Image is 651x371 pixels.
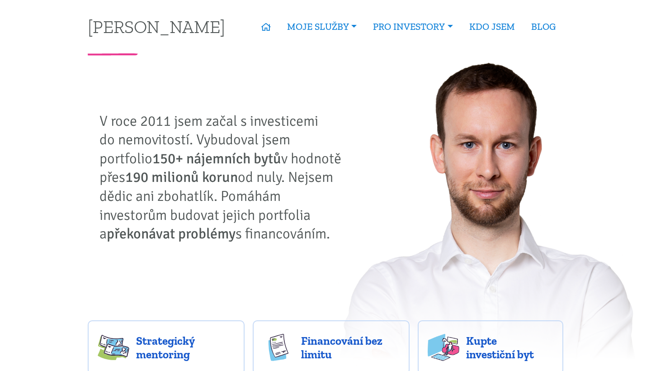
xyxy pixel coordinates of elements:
[523,16,564,37] a: BLOG
[301,334,400,361] span: Financování bez limitu
[125,168,238,186] strong: 190 milionů korun
[365,16,461,37] a: PRO INVESTORY
[88,18,225,35] a: [PERSON_NAME]
[136,334,235,361] span: Strategický mentoring
[107,225,236,243] strong: překonávat problémy
[466,334,554,361] span: Kupte investiční byt
[263,334,294,361] img: finance
[428,334,459,361] img: flats
[98,334,129,361] img: strategy
[279,16,365,37] a: MOJE SLUŽBY
[99,112,348,243] p: V roce 2011 jsem začal s investicemi do nemovitostí. Vybudoval jsem portfolio v hodnotě přes od n...
[461,16,523,37] a: KDO JSEM
[152,150,281,167] strong: 150+ nájemních bytů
